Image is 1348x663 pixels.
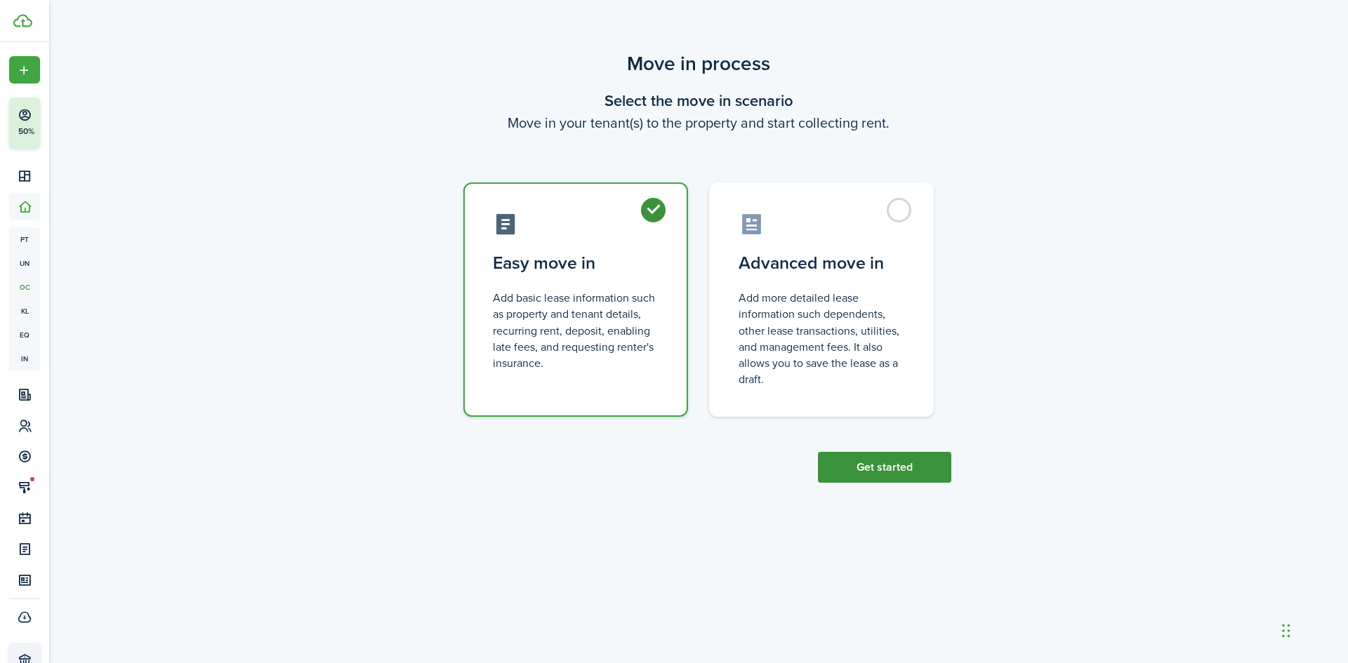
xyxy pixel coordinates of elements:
[446,89,951,112] wizard-step-header-title: Select the move in scenario
[9,323,40,347] a: eq
[9,347,40,370] a: in
[9,299,40,323] a: kl
[446,112,951,133] wizard-step-header-description: Move in your tenant(s) to the property and start collecting rent.
[493,250,659,276] control-radio-card-title: Easy move in
[9,251,40,275] a: un
[18,126,35,138] p: 50%
[739,250,904,276] control-radio-card-title: Advanced move in
[1114,511,1348,663] iframe: Chat Widget
[9,56,40,83] button: Open menu
[818,452,951,483] button: Get started
[493,290,659,371] control-radio-card-description: Add basic lease information such as property and tenant details, recurring rent, deposit, enablin...
[13,14,32,27] img: TenantCloud
[9,98,126,148] button: 50%
[1282,610,1290,652] div: Drag
[9,275,40,299] a: oc
[9,227,40,251] a: pt
[739,290,904,387] control-radio-card-description: Add more detailed lease information such dependents, other lease transactions, utilities, and man...
[446,49,951,79] scenario-title: Move in process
